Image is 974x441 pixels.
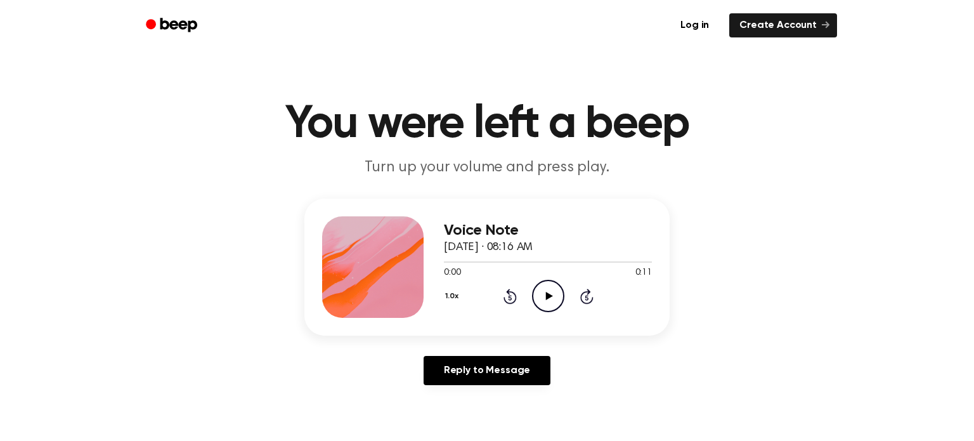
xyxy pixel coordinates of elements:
span: 0:11 [635,267,652,280]
a: Beep [137,13,209,38]
a: Reply to Message [424,356,550,385]
span: 0:00 [444,267,460,280]
button: 1.0x [444,286,463,307]
span: [DATE] · 08:16 AM [444,242,533,253]
h3: Voice Note [444,222,652,239]
a: Create Account [729,13,837,37]
p: Turn up your volume and press play. [243,157,730,178]
a: Log in [668,11,722,40]
h1: You were left a beep [162,102,812,147]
